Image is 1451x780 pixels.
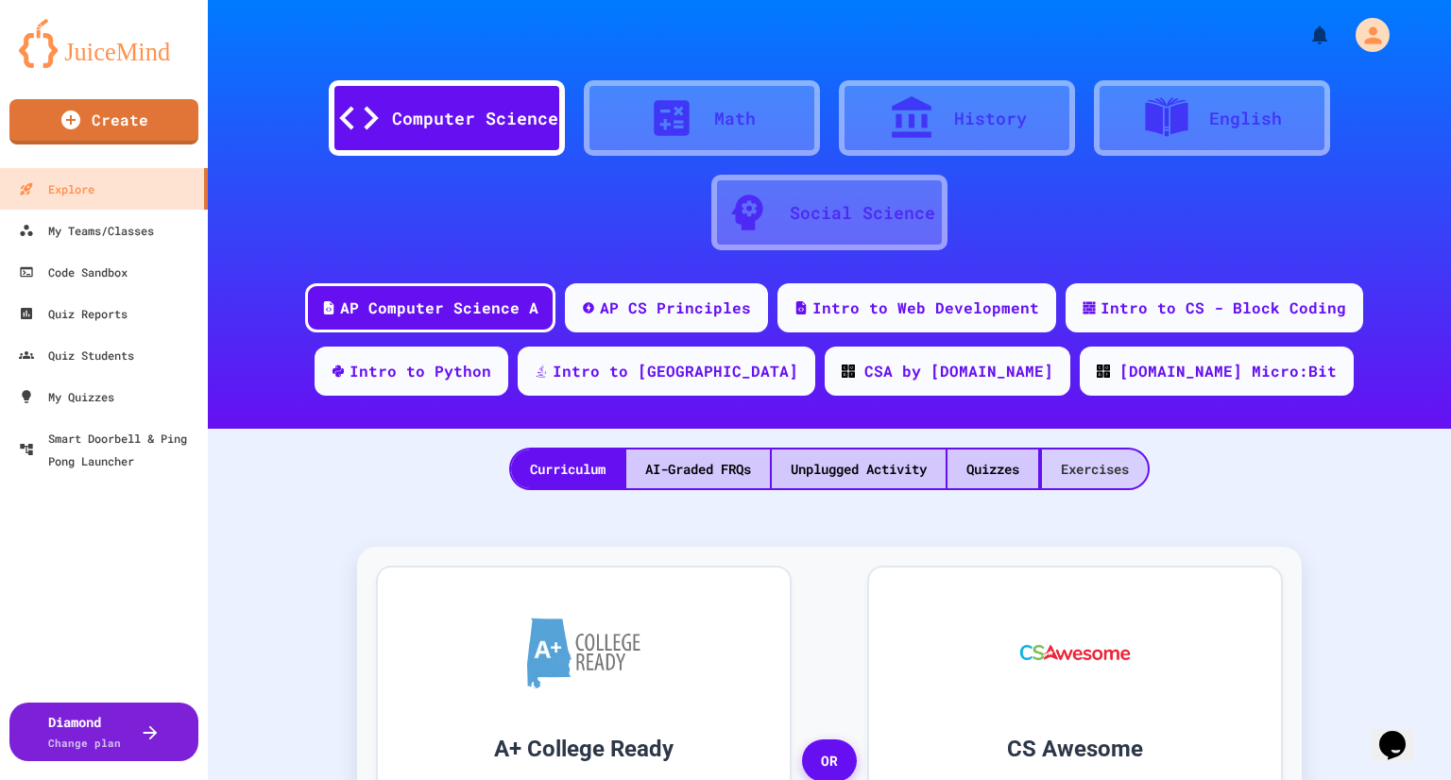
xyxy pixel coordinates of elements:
[1273,19,1336,51] div: My Notifications
[48,736,121,750] span: Change plan
[1209,106,1282,131] div: English
[527,618,640,688] img: A+ College Ready
[954,106,1027,131] div: History
[1101,297,1346,319] div: Intro to CS - Block Coding
[19,19,189,68] img: logo-orange.svg
[626,449,770,488] div: AI-Graded FRQs
[1372,704,1432,761] iframe: chat widget
[19,344,134,366] div: Quiz Students
[9,703,198,761] button: DiamondChange plan
[772,449,946,488] div: Unplugged Activity
[842,365,855,378] img: CODE_logo_RGB.png
[350,360,491,382] div: Intro to Python
[392,106,558,131] div: Computer Science
[790,200,935,226] div: Social Science
[553,360,798,382] div: Intro to [GEOGRAPHIC_DATA]
[600,297,751,319] div: AP CS Principles
[48,712,121,752] div: Diamond
[1042,449,1148,488] div: Exercises
[19,219,154,242] div: My Teams/Classes
[1336,13,1394,57] div: My Account
[812,297,1039,319] div: Intro to Web Development
[19,178,94,200] div: Explore
[1097,365,1110,378] img: CODE_logo_RGB.png
[19,385,114,408] div: My Quizzes
[19,302,128,325] div: Quiz Reports
[714,106,756,131] div: Math
[340,297,538,319] div: AP Computer Science A
[1001,596,1150,709] img: CS Awesome
[19,427,200,472] div: Smart Doorbell & Ping Pong Launcher
[864,360,1053,382] div: CSA by [DOMAIN_NAME]
[511,449,624,488] div: Curriculum
[406,732,761,766] h3: A+ College Ready
[1119,360,1337,382] div: [DOMAIN_NAME] Micro:Bit
[19,261,128,283] div: Code Sandbox
[9,99,198,144] a: Create
[897,732,1253,766] h3: CS Awesome
[947,449,1038,488] div: Quizzes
